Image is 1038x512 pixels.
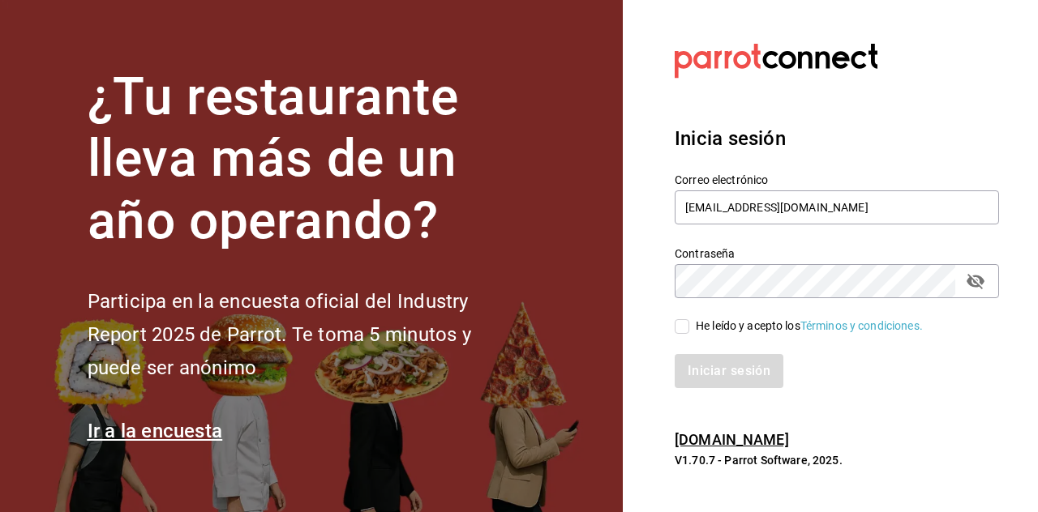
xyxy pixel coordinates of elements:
h3: Inicia sesión [675,124,999,153]
h1: ¿Tu restaurante lleva más de un año operando? [88,66,525,253]
label: Correo electrónico [675,173,999,185]
button: passwordField [962,267,989,295]
a: [DOMAIN_NAME] [675,431,789,448]
label: Contraseña [675,247,999,258]
h2: Participa en la encuesta oficial del Industry Report 2025 de Parrot. Te toma 5 minutos y puede se... [88,285,525,384]
p: V1.70.7 - Parrot Software, 2025. [675,452,999,468]
input: Ingresa tu correo electrónico [675,190,999,224]
a: Términos y condiciones. [800,319,923,332]
a: Ir a la encuesta [88,420,223,442]
div: He leído y acepto los [696,318,923,335]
